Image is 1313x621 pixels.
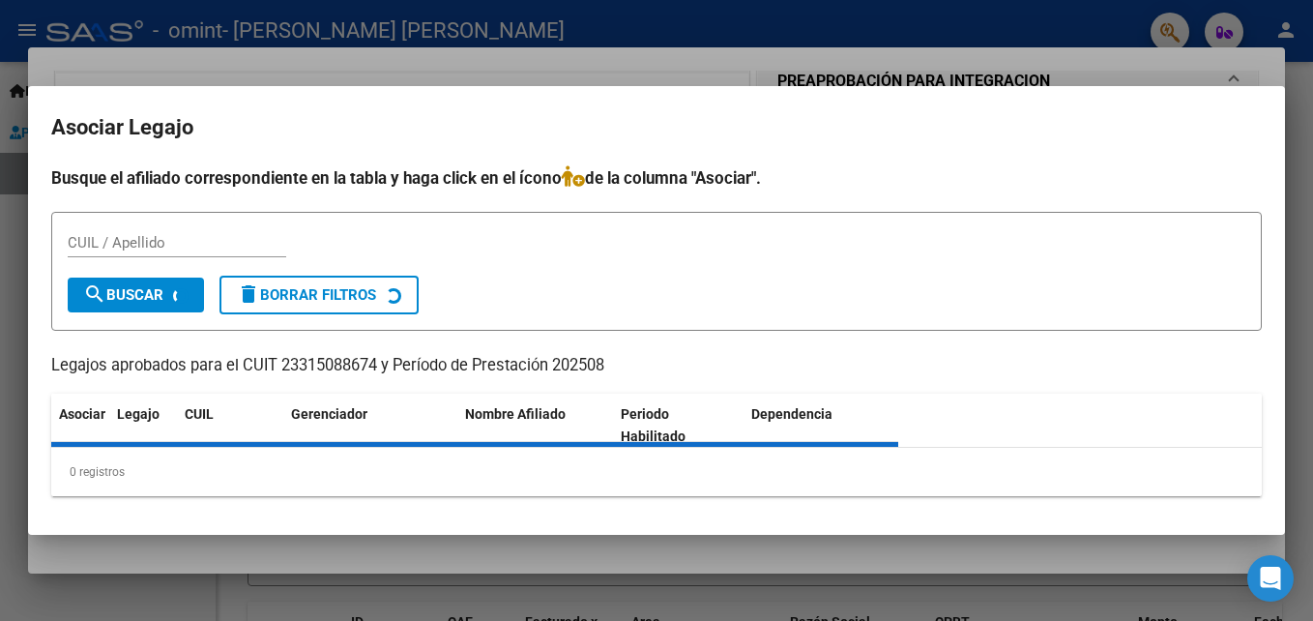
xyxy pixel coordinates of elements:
[457,394,613,458] datatable-header-cell: Nombre Afiliado
[51,354,1262,378] p: Legajos aprobados para el CUIT 23315088674 y Período de Prestación 202508
[1247,555,1294,602] div: Open Intercom Messenger
[185,406,214,422] span: CUIL
[51,448,1262,496] div: 0 registros
[283,394,457,458] datatable-header-cell: Gerenciador
[51,165,1262,191] h4: Busque el afiliado correspondiente en la tabla y haga click en el ícono de la columna "Asociar".
[117,406,160,422] span: Legajo
[83,286,163,304] span: Buscar
[59,406,105,422] span: Asociar
[219,276,419,314] button: Borrar Filtros
[68,278,204,312] button: Buscar
[51,109,1262,146] h2: Asociar Legajo
[237,282,260,306] mat-icon: delete
[51,394,109,458] datatable-header-cell: Asociar
[291,406,367,422] span: Gerenciador
[237,286,376,304] span: Borrar Filtros
[109,394,177,458] datatable-header-cell: Legajo
[621,406,686,444] span: Periodo Habilitado
[744,394,899,458] datatable-header-cell: Dependencia
[751,406,832,422] span: Dependencia
[465,406,566,422] span: Nombre Afiliado
[83,282,106,306] mat-icon: search
[177,394,283,458] datatable-header-cell: CUIL
[613,394,744,458] datatable-header-cell: Periodo Habilitado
